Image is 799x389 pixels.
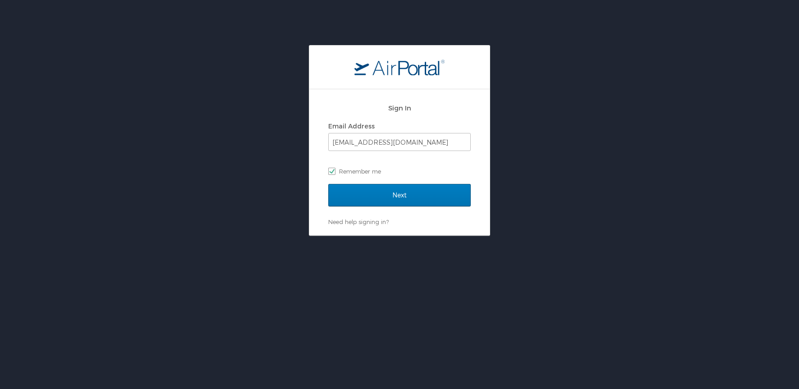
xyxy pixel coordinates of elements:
[328,184,471,206] input: Next
[328,165,471,178] label: Remember me
[328,218,389,225] a: Need help signing in?
[328,103,471,113] h2: Sign In
[354,59,445,75] img: logo
[328,122,375,130] label: Email Address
